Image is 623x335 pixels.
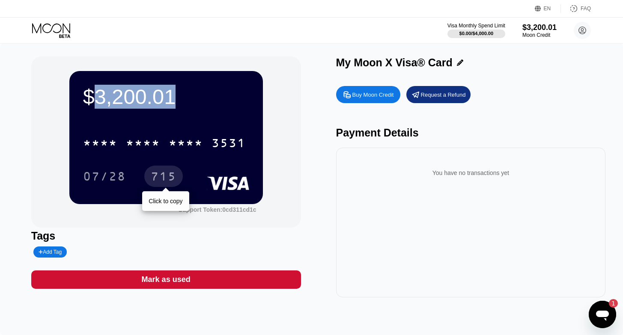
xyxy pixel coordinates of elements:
iframe: Number of unread messages [601,299,618,308]
div: 07/28 [77,166,132,187]
div: Click to copy [149,198,182,205]
div: Visa Monthly Spend Limit [447,23,505,29]
div: $3,200.01Moon Credit [522,23,557,38]
div: $0.00 / $4,000.00 [459,31,494,36]
div: Mark as used [31,270,301,289]
div: Request a Refund [421,91,466,98]
div: Mark as used [142,275,191,285]
div: $3,200.01 [522,23,557,32]
div: 07/28 [83,171,126,184]
div: EN [535,4,561,13]
div: FAQ [561,4,591,13]
div: 3531 [212,137,246,151]
div: Visa Monthly Spend Limit$0.00/$4,000.00 [447,23,505,38]
div: You have no transactions yet [343,161,599,185]
div: Support Token:0cd311cd1c [179,206,256,213]
div: Request a Refund [406,86,471,103]
div: 715 [151,171,176,184]
div: Buy Moon Credit [336,86,400,103]
div: Moon Credit [522,32,557,38]
div: 715 [144,166,183,187]
div: Buy Moon Credit [352,91,394,98]
div: Support Token: 0cd311cd1c [179,206,256,213]
div: Tags [31,230,301,242]
div: Add Tag [39,249,62,255]
div: My Moon X Visa® Card [336,56,453,69]
div: FAQ [581,6,591,12]
div: $3,200.01 [83,85,249,109]
iframe: Button to launch messaging window, 1 unread message [589,301,616,328]
div: Add Tag [33,246,67,258]
div: Payment Details [336,127,606,139]
div: EN [544,6,551,12]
